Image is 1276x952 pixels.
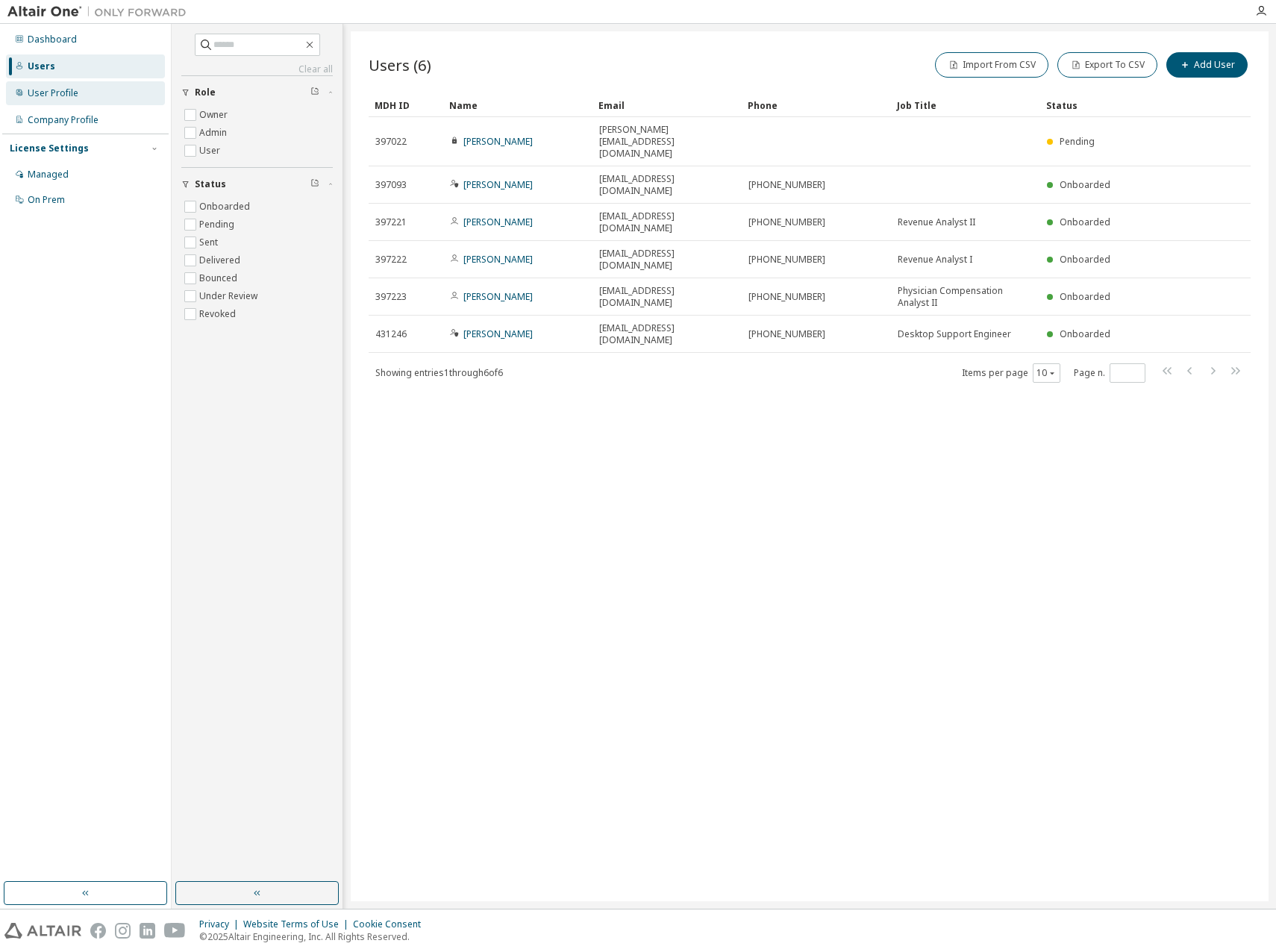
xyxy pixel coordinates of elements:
div: Email [598,93,736,117]
a: [PERSON_NAME] [463,135,533,148]
span: 397093 [375,179,407,191]
a: [PERSON_NAME] [463,253,533,266]
span: 397221 [375,216,407,228]
span: Onboarded [1060,216,1110,228]
img: facebook.svg [90,923,106,939]
div: Name [449,93,587,117]
span: [PERSON_NAME][EMAIL_ADDRESS][DOMAIN_NAME] [599,124,735,160]
span: [PHONE_NUMBER] [748,328,825,340]
div: Status [1046,93,1173,117]
span: Revenue Analyst II [898,216,975,228]
span: Clear filter [310,178,319,190]
p: © 2025 Altair Engineering, Inc. All Rights Reserved. [199,930,430,943]
label: Revoked [199,305,239,323]
span: [EMAIL_ADDRESS][DOMAIN_NAME] [599,248,735,272]
span: Onboarded [1060,290,1110,303]
span: Onboarded [1060,253,1110,266]
div: On Prem [28,194,65,206]
span: 397222 [375,254,407,266]
label: Delivered [199,251,243,269]
span: [EMAIL_ADDRESS][DOMAIN_NAME] [599,173,735,197]
a: Clear all [181,63,333,75]
div: Managed [28,169,69,181]
span: [PHONE_NUMBER] [748,291,825,303]
span: Onboarded [1060,328,1110,340]
span: 431246 [375,328,407,340]
div: Cookie Consent [353,918,430,930]
div: MDH ID [375,93,437,117]
span: Items per page [962,363,1060,383]
span: [EMAIL_ADDRESS][DOMAIN_NAME] [599,322,735,346]
span: [PHONE_NUMBER] [748,179,825,191]
div: User Profile [28,87,78,99]
button: Add User [1166,52,1248,78]
span: Page n. [1074,363,1145,383]
span: Clear filter [310,87,319,98]
label: User [199,142,223,160]
button: Export To CSV [1057,52,1157,78]
span: Physician Compensation Analyst II [898,285,1033,309]
span: Revenue Analyst I [898,254,972,266]
a: [PERSON_NAME] [463,216,533,228]
div: Company Profile [28,114,98,126]
img: instagram.svg [115,923,131,939]
div: Dashboard [28,34,77,46]
label: Pending [199,216,237,234]
button: Status [181,168,333,201]
span: [PHONE_NUMBER] [748,216,825,228]
label: Bounced [199,269,240,287]
div: Job Title [897,93,1034,117]
span: [EMAIL_ADDRESS][DOMAIN_NAME] [599,285,735,309]
a: [PERSON_NAME] [463,178,533,191]
span: Users (6) [369,54,431,75]
label: Onboarded [199,198,253,216]
label: Admin [199,124,230,142]
span: Role [195,87,216,98]
label: Under Review [199,287,260,305]
div: License Settings [10,143,89,154]
span: Onboarded [1060,178,1110,191]
button: Role [181,76,333,109]
img: altair_logo.svg [4,923,81,939]
div: Phone [748,93,885,117]
span: Pending [1060,135,1095,148]
span: Status [195,178,226,190]
img: Altair One [7,4,194,19]
button: 10 [1036,367,1057,379]
label: Sent [199,234,221,251]
img: linkedin.svg [140,923,155,939]
label: Owner [199,106,231,124]
div: Users [28,60,55,72]
span: 397022 [375,136,407,148]
a: [PERSON_NAME] [463,290,533,303]
span: 397223 [375,291,407,303]
span: [PHONE_NUMBER] [748,254,825,266]
img: youtube.svg [164,923,186,939]
span: Desktop Support Engineer [898,328,1011,340]
div: Privacy [199,918,243,930]
button: Import From CSV [935,52,1048,78]
span: [EMAIL_ADDRESS][DOMAIN_NAME] [599,210,735,234]
a: [PERSON_NAME] [463,328,533,340]
span: Showing entries 1 through 6 of 6 [375,366,503,379]
div: Website Terms of Use [243,918,353,930]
